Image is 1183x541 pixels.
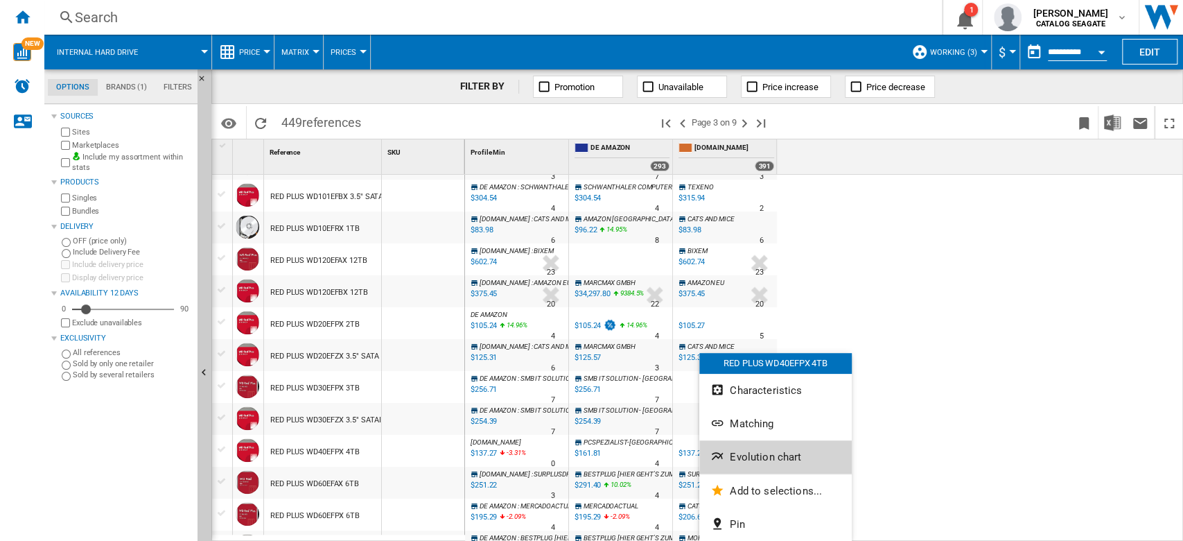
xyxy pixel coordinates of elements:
span: Characteristics [730,384,802,397]
div: RED PLUS WD40EFPX 4TB [699,353,852,374]
button: Evolution chart [699,440,852,474]
button: Matching [699,407,852,440]
button: Pin... [699,508,852,541]
button: Characteristics [699,374,852,407]
span: Add to selections... [730,485,822,497]
span: Matching [730,418,773,430]
span: Evolution chart [730,451,801,463]
button: Add to selections... [699,474,852,508]
span: Pin [730,518,744,531]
